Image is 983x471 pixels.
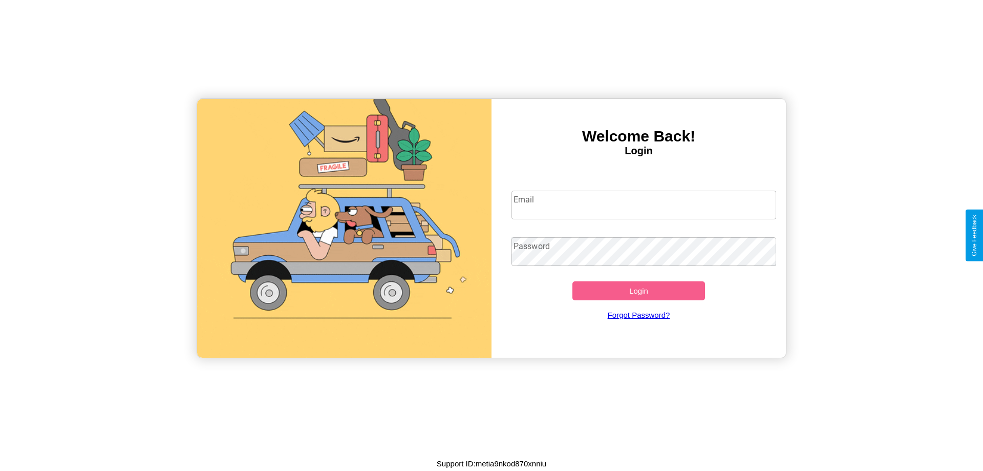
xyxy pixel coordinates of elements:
[197,99,491,358] img: gif
[437,457,546,470] p: Support ID: metia9nkod870xnniu
[491,128,786,145] h3: Welcome Back!
[506,300,772,330] a: Forgot Password?
[572,281,705,300] button: Login
[491,145,786,157] h4: Login
[971,215,978,256] div: Give Feedback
